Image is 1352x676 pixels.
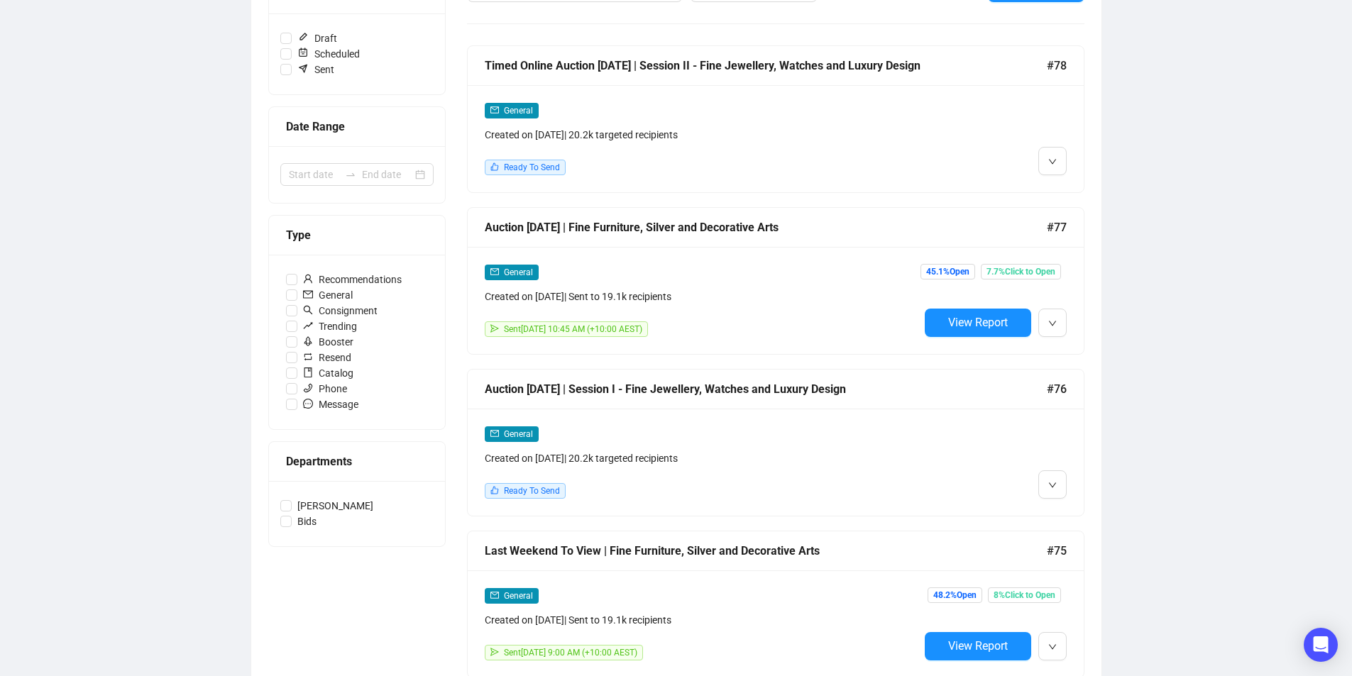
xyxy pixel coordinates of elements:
[490,486,499,494] span: like
[504,267,533,277] span: General
[362,167,412,182] input: End date
[490,324,499,333] span: send
[928,587,982,603] span: 48.2% Open
[1048,481,1057,489] span: down
[303,305,313,315] span: search
[1047,218,1067,236] span: #77
[490,591,499,599] span: mail
[345,169,356,180] span: to
[920,264,975,279] span: 45.1% Open
[504,486,560,496] span: Ready To Send
[948,316,1008,329] span: View Report
[286,453,428,470] div: Departments
[303,274,313,284] span: user
[297,318,363,334] span: Trending
[467,45,1084,193] a: Timed Online Auction [DATE] | Session II - Fine Jewellery, Watches and Luxury Design#78mailGenera...
[297,272,407,287] span: Recommendations
[303,336,313,346] span: rocket
[504,591,533,601] span: General
[485,57,1047,74] div: Timed Online Auction [DATE] | Session II - Fine Jewellery, Watches and Luxury Design
[490,429,499,438] span: mail
[292,514,322,529] span: Bids
[297,397,364,412] span: Message
[303,289,313,299] span: mail
[490,267,499,276] span: mail
[1048,319,1057,328] span: down
[297,381,353,397] span: Phone
[485,218,1047,236] div: Auction [DATE] | Fine Furniture, Silver and Decorative Arts
[467,369,1084,516] a: Auction [DATE] | Session I - Fine Jewellery, Watches and Luxury Design#76mailGeneralCreated on [D...
[286,226,428,244] div: Type
[485,542,1047,560] div: Last Weekend To View | Fine Furniture, Silver and Decorative Arts
[925,309,1031,337] button: View Report
[988,587,1061,603] span: 8% Click to Open
[504,106,533,116] span: General
[1048,643,1057,651] span: down
[467,207,1084,355] a: Auction [DATE] | Fine Furniture, Silver and Decorative Arts#77mailGeneralCreated on [DATE]| Sent ...
[490,162,499,171] span: like
[303,399,313,409] span: message
[1304,628,1338,662] div: Open Intercom Messenger
[297,365,359,381] span: Catalog
[1047,57,1067,74] span: #78
[485,612,919,628] div: Created on [DATE] | Sent to 19.1k recipients
[297,303,383,318] span: Consignment
[303,352,313,362] span: retweet
[504,429,533,439] span: General
[485,289,919,304] div: Created on [DATE] | Sent to 19.1k recipients
[303,383,313,393] span: phone
[485,127,919,143] div: Created on [DATE] | 20.2k targeted recipients
[292,46,366,62] span: Scheduled
[490,106,499,114] span: mail
[345,169,356,180] span: swap-right
[504,162,560,172] span: Ready To Send
[1048,157,1057,166] span: down
[297,334,359,350] span: Booster
[292,31,343,46] span: Draft
[286,118,428,135] div: Date Range
[485,380,1047,398] div: Auction [DATE] | Session I - Fine Jewellery, Watches and Luxury Design
[303,321,313,331] span: rise
[297,287,358,303] span: General
[289,167,339,182] input: Start date
[292,62,340,77] span: Sent
[504,648,637,658] span: Sent [DATE] 9:00 AM (+10:00 AEST)
[948,639,1008,653] span: View Report
[485,450,919,466] div: Created on [DATE] | 20.2k targeted recipients
[490,648,499,656] span: send
[1047,380,1067,398] span: #76
[981,264,1061,279] span: 7.7% Click to Open
[1047,542,1067,560] span: #75
[925,632,1031,660] button: View Report
[297,350,357,365] span: Resend
[292,498,379,514] span: [PERSON_NAME]
[303,367,313,377] span: book
[504,324,642,334] span: Sent [DATE] 10:45 AM (+10:00 AEST)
